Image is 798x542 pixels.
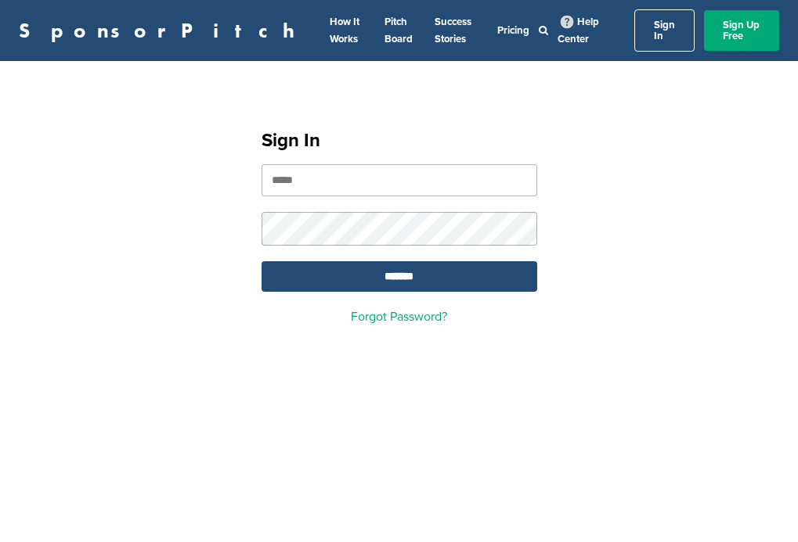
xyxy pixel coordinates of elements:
a: Help Center [558,13,599,48]
a: Sign Up Free [704,10,779,51]
a: How It Works [330,16,359,45]
a: Sign In [634,9,695,52]
a: Pricing [497,24,529,37]
a: Pitch Board [385,16,413,45]
a: Forgot Password? [351,309,447,325]
a: SponsorPitch [19,20,305,41]
h1: Sign In [262,127,537,155]
a: Success Stories [435,16,471,45]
